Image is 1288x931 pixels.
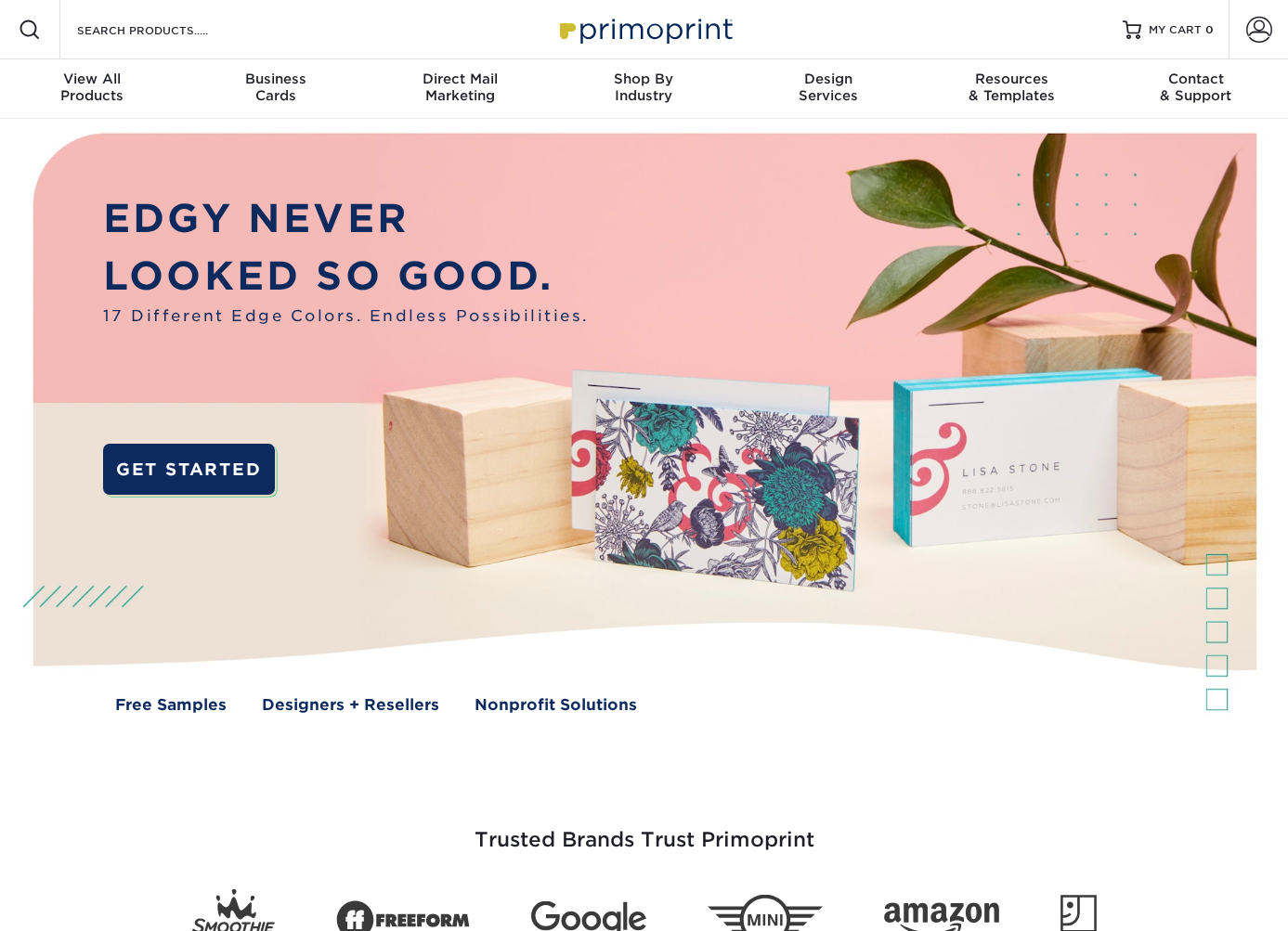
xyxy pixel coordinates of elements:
[552,71,735,104] div: Industry
[736,59,920,119] a: DesignServices
[736,71,920,87] span: Design
[115,693,227,717] a: Free Samples
[103,444,275,495] a: GET STARTED
[368,59,552,119] a: Direct MailMarketing
[920,59,1104,119] a: Resources& Templates
[103,304,589,328] span: 17 Different Edge Colors. Endless Possibilities.
[920,71,1104,104] div: & Templates
[262,693,439,717] a: Designers + Resellers
[1205,23,1214,36] span: 0
[368,71,552,104] div: Marketing
[552,9,737,49] img: Primoprint
[101,783,1188,874] h3: Trusted Brands Trust Primoprint
[1149,22,1202,38] span: MY CART
[75,19,256,41] input: SEARCH PRODUCTS.....
[103,247,589,304] p: LOOKED SO GOOD.
[184,71,368,87] span: Business
[184,59,368,119] a: BusinessCards
[1104,71,1288,87] span: Contact
[736,71,920,104] div: Services
[920,71,1104,87] span: Resources
[184,71,368,104] div: Cards
[103,189,589,247] p: EDGY NEVER
[1104,71,1288,104] div: & Support
[552,59,735,119] a: Shop ByIndustry
[1104,59,1288,119] a: Contact& Support
[368,71,552,87] span: Direct Mail
[552,71,735,87] span: Shop By
[475,693,637,717] a: Nonprofit Solutions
